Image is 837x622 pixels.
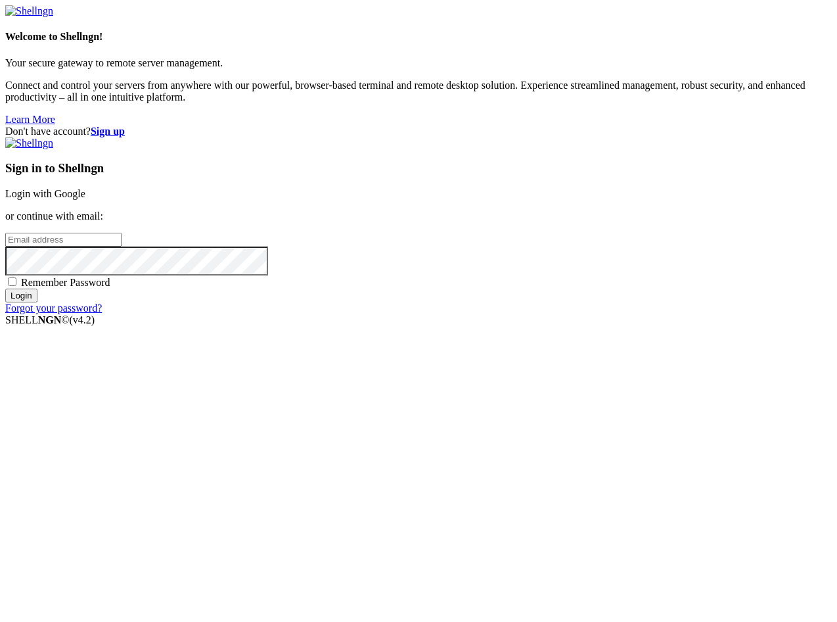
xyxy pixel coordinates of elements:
[5,57,832,69] p: Your secure gateway to remote server management.
[38,314,62,325] b: NGN
[5,302,102,314] a: Forgot your password?
[8,277,16,286] input: Remember Password
[5,210,832,222] p: or continue with email:
[5,314,95,325] span: SHELL ©
[5,188,85,199] a: Login with Google
[5,126,832,137] div: Don't have account?
[5,289,37,302] input: Login
[5,114,55,125] a: Learn More
[5,161,832,176] h3: Sign in to Shellngn
[70,314,95,325] span: 4.2.0
[5,31,832,43] h4: Welcome to Shellngn!
[5,233,122,247] input: Email address
[5,5,53,17] img: Shellngn
[21,277,110,288] span: Remember Password
[91,126,125,137] a: Sign up
[5,137,53,149] img: Shellngn
[5,80,832,103] p: Connect and control your servers from anywhere with our powerful, browser-based terminal and remo...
